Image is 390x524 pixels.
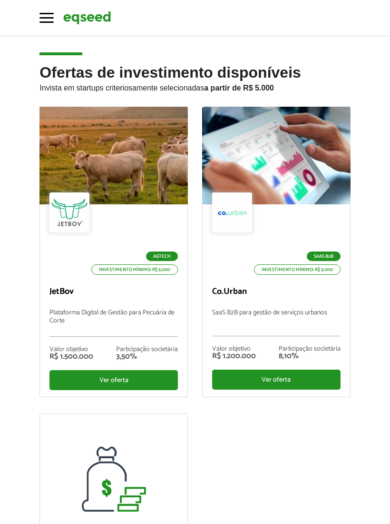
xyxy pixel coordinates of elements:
p: Agtech [146,252,178,261]
div: 8,10% [279,353,341,360]
div: Participação societária [279,346,341,353]
p: SaaS B2B [307,252,341,261]
p: Co.Urban [212,287,341,297]
div: R$ 1.500.000 [49,353,93,361]
div: Participação societária [116,346,178,353]
div: 3,50% [116,353,178,361]
p: Investimento mínimo: R$ 5.000 [91,264,178,275]
a: Agtech Investimento mínimo: R$ 5.000 JetBov Plataforma Digital de Gestão para Pecuária de Corte V... [39,107,188,397]
img: EqSeed [63,10,111,26]
h2: Ofertas de investimento disponíveis [39,64,350,107]
div: R$ 1.200.000 [212,353,256,360]
p: Plataforma Digital de Gestão para Pecuária de Corte [49,309,178,337]
strong: a partir de R$ 5.000 [204,84,274,92]
p: Invista em startups criteriosamente selecionadas [39,81,350,92]
div: Ver oferta [49,370,178,390]
p: JetBov [49,287,178,297]
a: SaaS B2B Investimento mínimo: R$ 5.000 Co.Urban SaaS B2B para gestão de serviços urbanos Valor ob... [202,107,351,397]
p: SaaS B2B para gestão de serviços urbanos [212,309,341,336]
div: Valor objetivo [49,346,93,353]
p: Investimento mínimo: R$ 5.000 [254,264,341,275]
div: Ver oferta [212,370,341,390]
div: Valor objetivo [212,346,256,353]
